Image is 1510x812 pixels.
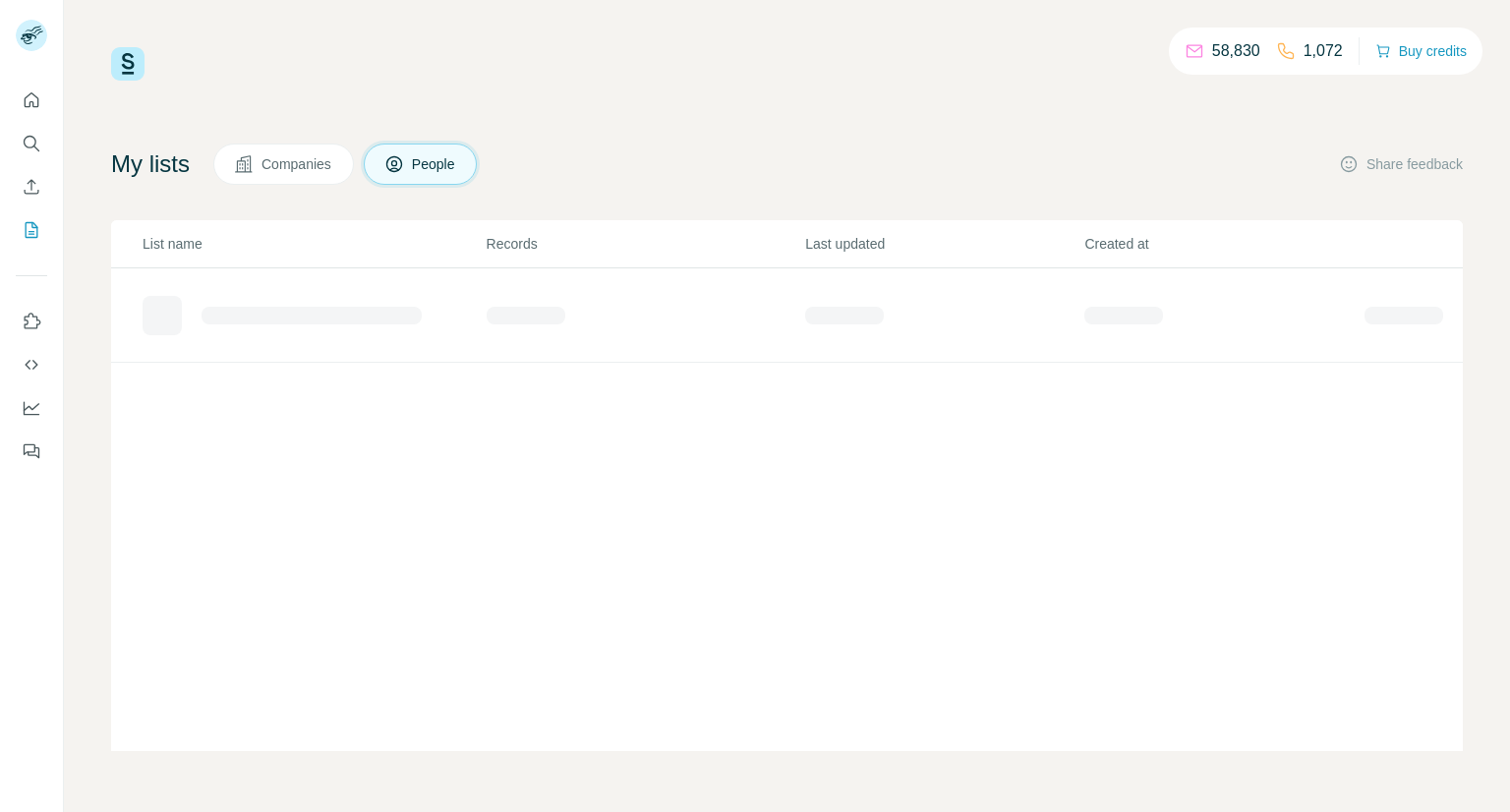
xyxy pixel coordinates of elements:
[412,154,457,174] span: People
[1375,37,1467,65] button: Buy credits
[1084,234,1362,254] p: Created at
[261,154,333,174] span: Companies
[143,234,485,254] p: List name
[16,390,47,426] button: Dashboard
[16,212,47,248] button: My lists
[16,169,47,204] button: Enrich CSV
[1339,154,1463,174] button: Share feedback
[16,83,47,118] button: Quick start
[487,234,804,254] p: Records
[16,304,47,339] button: Use Surfe on LinkedIn
[1212,39,1260,63] p: 58,830
[16,347,47,382] button: Use Surfe API
[111,148,190,180] h4: My lists
[805,234,1082,254] p: Last updated
[111,47,145,81] img: Surfe Logo
[16,126,47,161] button: Search
[16,434,47,469] button: Feedback
[1304,39,1343,63] p: 1,072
